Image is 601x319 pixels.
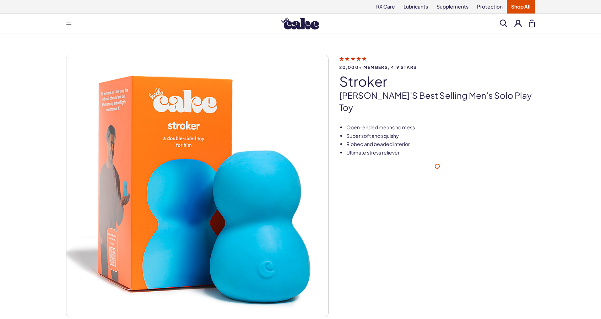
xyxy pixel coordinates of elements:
[346,133,535,140] li: Super soft and squishy
[339,90,535,113] p: [PERSON_NAME]’s best selling men’s solo play toy
[346,149,535,156] li: Ultimate stress reliever
[339,74,535,89] h1: stroker
[339,55,535,70] a: 20,000+ members, 4.9 stars
[339,65,535,70] span: 20,000+ members, 4.9 stars
[281,17,319,29] img: Hello Cake
[346,141,535,148] li: Ribbed and beaded interior
[66,55,328,317] img: stroker
[346,124,535,131] li: Open-ended means no mess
